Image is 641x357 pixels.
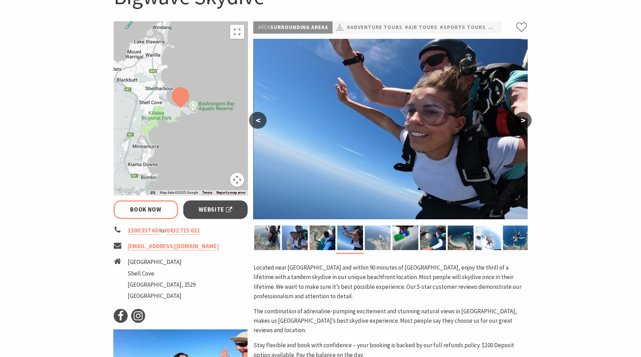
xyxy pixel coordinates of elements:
[253,263,527,301] p: Located near [GEOGRAPHIC_DATA] and within 90 minutes of [GEOGRAPHIC_DATA], enjoy the thrill of a ...
[114,200,178,219] a: Book Now
[199,205,232,214] span: Website
[166,227,200,235] a: 0432 715 031
[230,173,244,187] button: Map camera controls
[115,186,138,195] a: Click to see this area on Google Maps
[183,200,248,219] a: Website
[254,226,280,250] img: Bigwave Skydive
[405,23,437,32] a: #Air Tours
[365,226,391,250] img: Freefall-Bushrangers-Bay
[216,191,245,195] a: Report a map error
[230,25,244,39] button: Toggle fullscreen view
[202,191,212,195] a: Terms (opens in new tab)
[253,39,528,219] img: Skydiving-Freefall
[114,226,248,235] li: or
[475,226,501,250] img: Skydiving Shellharbour Sydney
[249,112,266,129] button: <
[115,186,138,195] img: Google
[503,226,529,250] img: Skydiv_ over_Shellharbour_Marina
[337,226,363,250] img: Skydiving-Freefall
[448,226,473,250] img: Skydiving over Shellharbour Marina
[392,226,418,250] img: Bigwave Skydive
[128,269,195,278] li: Shell Cove
[128,291,195,301] li: [GEOGRAPHIC_DATA]
[128,227,161,235] a: 1300 357 604
[440,23,485,32] a: #Sports Tours
[347,23,402,32] a: #Adventure Tours
[420,226,446,250] img: Sydney-Skydiving
[309,226,335,250] img: Skydiving-over-Shellharbour
[253,21,333,34] p: Surrounding Areas
[253,307,527,335] p: The combination of adrenaline-pumping excitement and stunning natural views in [GEOGRAPHIC_DATA],...
[282,226,308,250] img: Skydiving-Aircraft-Exit
[150,190,155,195] button: Keyboard shortcuts
[128,280,195,290] li: [GEOGRAPHIC_DATA], 2529
[128,242,219,250] a: [EMAIL_ADDRESS][DOMAIN_NAME]
[514,112,532,129] button: >
[159,191,198,194] span: Map data ©2025 Google
[128,257,195,267] li: [GEOGRAPHIC_DATA]
[258,24,270,30] span: Area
